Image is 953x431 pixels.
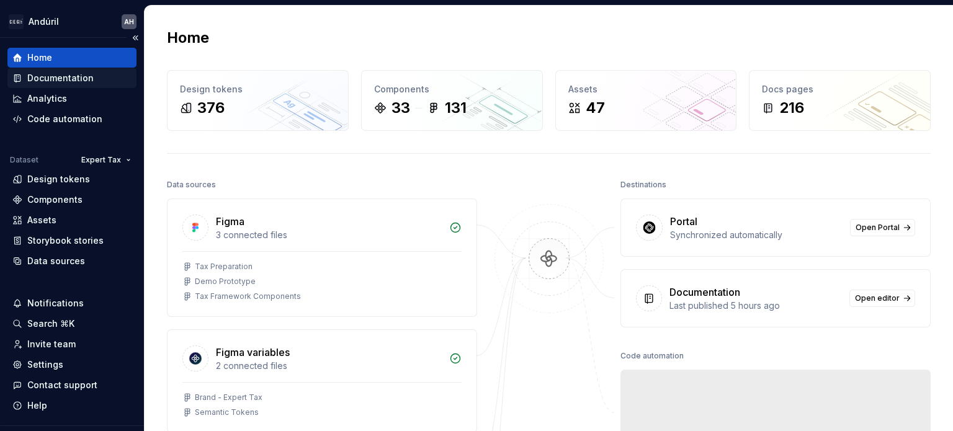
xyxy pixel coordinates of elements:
div: Tax Framework Components [195,291,301,301]
div: Demo Prototype [195,277,256,287]
div: 3 connected files [216,229,442,241]
button: AndúrilAH [2,8,141,35]
div: 33 [391,98,410,118]
div: Last published 5 hours ago [669,300,842,312]
a: Components33131 [361,70,543,131]
div: Dataset [10,155,38,165]
div: 131 [445,98,467,118]
a: Settings [7,355,136,375]
div: Code automation [620,347,684,365]
a: Analytics [7,89,136,109]
div: Settings [27,358,63,371]
div: Components [374,83,530,96]
button: Expert Tax [76,151,136,169]
a: Design tokens376 [167,70,349,131]
div: Code automation [27,113,102,125]
a: Figma3 connected filesTax PreparationDemo PrototypeTax Framework Components [167,198,477,317]
a: Code automation [7,109,136,129]
h2: Home [167,28,209,48]
div: Brand - Expert Tax [195,393,262,402]
button: Help [7,396,136,415]
div: Synchronized automatically [670,229,843,241]
div: Notifications [27,297,84,309]
div: Contact support [27,379,97,391]
div: Help [27,399,47,412]
a: Storybook stories [7,231,136,251]
div: Docs pages [762,83,918,96]
button: Contact support [7,375,136,395]
div: AH [124,17,134,27]
div: Destinations [620,176,666,193]
div: Data sources [167,176,216,193]
a: Assets47 [555,70,737,131]
div: Data sources [27,255,85,267]
a: Docs pages216 [749,70,931,131]
div: Invite team [27,338,76,350]
a: Documentation [7,68,136,88]
div: 47 [586,98,605,118]
a: Home [7,48,136,68]
div: Documentation [669,285,740,300]
div: 2 connected files [216,360,442,372]
div: Storybook stories [27,234,104,247]
div: Assets [27,214,56,226]
span: Expert Tax [81,155,121,165]
div: Documentation [27,72,94,84]
div: Search ⌘K [27,318,74,330]
div: Analytics [27,92,67,105]
a: Design tokens [7,169,136,189]
div: Portal [670,214,697,229]
a: Components [7,190,136,210]
img: 572984b3-56a8-419d-98bc-7b186c70b928.png [9,14,24,29]
button: Collapse sidebar [127,29,144,47]
div: Design tokens [180,83,336,96]
div: Components [27,193,83,206]
button: Search ⌘K [7,314,136,334]
div: Home [27,51,52,64]
a: Assets [7,210,136,230]
span: Open Portal [856,223,900,233]
div: Figma variables [216,345,290,360]
a: Invite team [7,334,136,354]
div: 216 [779,98,804,118]
span: Open editor [855,293,900,303]
a: Open Portal [850,219,915,236]
a: Open editor [849,290,915,307]
button: Notifications [7,293,136,313]
a: Data sources [7,251,136,271]
div: 376 [197,98,225,118]
div: Figma [216,214,244,229]
div: Semantic Tokens [195,407,259,417]
div: Assets [568,83,724,96]
div: Design tokens [27,173,90,185]
div: Tax Preparation [195,262,253,272]
div: Andúril [29,16,59,28]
